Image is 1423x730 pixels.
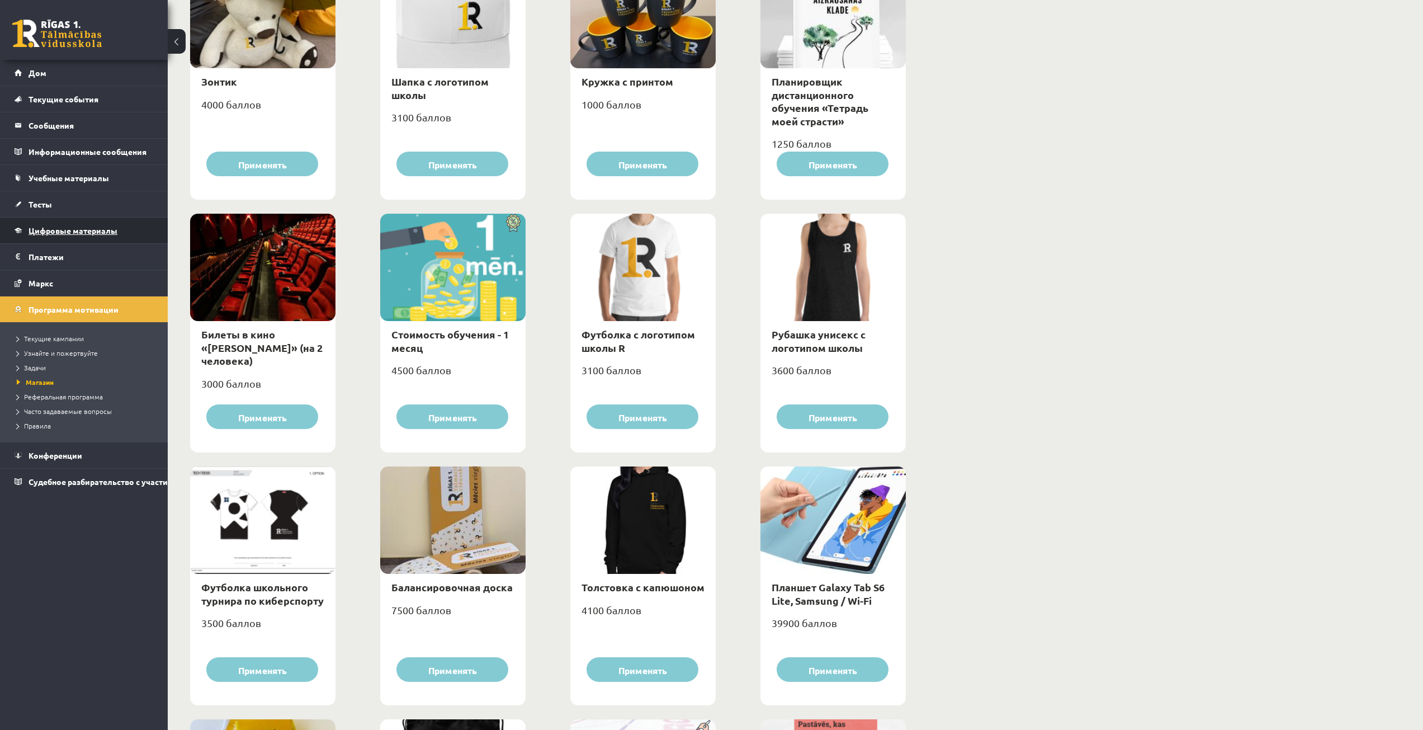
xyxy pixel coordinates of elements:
[809,664,857,676] font: Применять
[618,158,667,170] font: Применять
[201,328,323,367] a: Билеты в кино «[PERSON_NAME]» (на 2 человека)
[17,333,157,343] a: Текущие кампании
[17,421,157,431] a: Правила
[777,404,888,430] button: Применять
[809,411,857,423] font: Применять
[772,364,831,376] font: 3600 баллов
[17,406,157,416] a: Часто задаваемые вопросы
[15,442,154,468] a: Конференции
[428,664,477,676] font: Применять
[201,98,261,110] font: 4000 баллов
[29,94,98,104] font: Текущие события
[772,75,868,127] a: Планировщик дистанционного обучения «Тетрадь моей страсти»
[17,377,157,387] a: Магазин
[15,86,154,112] a: Текущие события
[24,334,84,343] font: Текущие кампании
[24,421,51,430] font: Правила
[206,657,318,682] button: Применять
[500,214,526,233] img: Скидка
[29,68,46,78] font: Дом
[15,270,154,296] a: Маркс
[206,404,318,430] button: Применять
[772,581,885,606] a: Планшет Galaxy Tab S6 Lite, Samsung / Wi-Fi
[15,60,154,86] a: Дом
[15,469,154,494] a: Судебное разбирательство с участием [PERSON_NAME]
[24,348,98,357] font: Узнайте и пожертвуйте
[29,199,52,209] font: Тесты
[396,152,508,177] button: Применять
[29,450,82,460] font: Конференции
[391,581,513,594] a: Балансировочная доска
[582,581,705,594] a: Толстовка с капюшоном
[15,139,154,164] a: Информационные сообщения
[391,604,451,616] font: 7500 баллов
[201,75,237,88] a: Зонтик
[15,244,154,270] a: Платежи
[587,152,698,177] button: Применять
[15,218,154,243] a: Цифровые материалы
[15,296,154,322] a: Программа мотивации
[201,581,324,606] a: Футболка школьного турнира по киберспорту
[206,152,318,177] button: Применять
[391,75,489,101] a: Шапка с логотипом школы
[391,364,451,376] font: 4500 баллов
[772,617,837,629] font: 39900 баллов
[772,138,831,149] font: 1250 баллов
[29,147,146,157] font: Информационные сообщения
[618,411,667,423] font: Применять
[777,152,888,177] button: Применять
[582,98,641,110] font: 1000 баллов
[15,191,154,217] a: Тесты
[777,657,888,682] button: Применять
[238,158,287,170] font: Применять
[587,404,698,430] button: Применять
[17,362,157,373] a: Задачи
[391,328,509,354] a: Стоимость обучения - 1 месяц
[201,378,261,389] font: 3000 баллов
[17,392,157,402] a: Реферальная программа
[618,664,667,676] font: Применять
[582,364,641,376] font: 3100 баллов
[238,411,287,423] font: Применять
[15,165,154,191] a: Учебные материалы
[582,328,695,354] a: Футболка с логотипом школы R
[582,75,673,88] a: Кружка с принтом
[587,657,698,682] button: Применять
[391,111,451,123] font: 3100 баллов
[238,664,287,676] font: Применять
[201,617,261,629] font: 3500 баллов
[29,477,244,487] font: Судебное разбирательство с участием [PERSON_NAME]
[29,304,119,314] font: Программа мотивации
[29,120,74,130] font: Сообщения
[772,328,866,354] a: Рубашка унисекс с логотипом школы
[428,158,477,170] font: Применять
[29,252,64,262] font: Платежи
[29,173,109,183] font: Учебные материалы
[26,378,54,387] font: Магазин
[15,112,154,138] a: Сообщения
[29,278,53,288] font: Маркс
[396,404,508,430] button: Применять
[428,411,477,423] font: Применять
[396,657,508,682] button: Применять
[24,392,103,401] font: Реферальная программа
[809,158,857,170] font: Применять
[17,348,157,358] a: Узнайте и пожертвуйте
[582,604,641,616] font: 4100 баллов
[12,20,102,48] a: Рижская 1-я средняя школа заочного обучения
[24,363,46,372] font: Задачи
[29,225,117,236] font: Цифровые материалы
[24,407,112,416] font: Часто задаваемые вопросы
